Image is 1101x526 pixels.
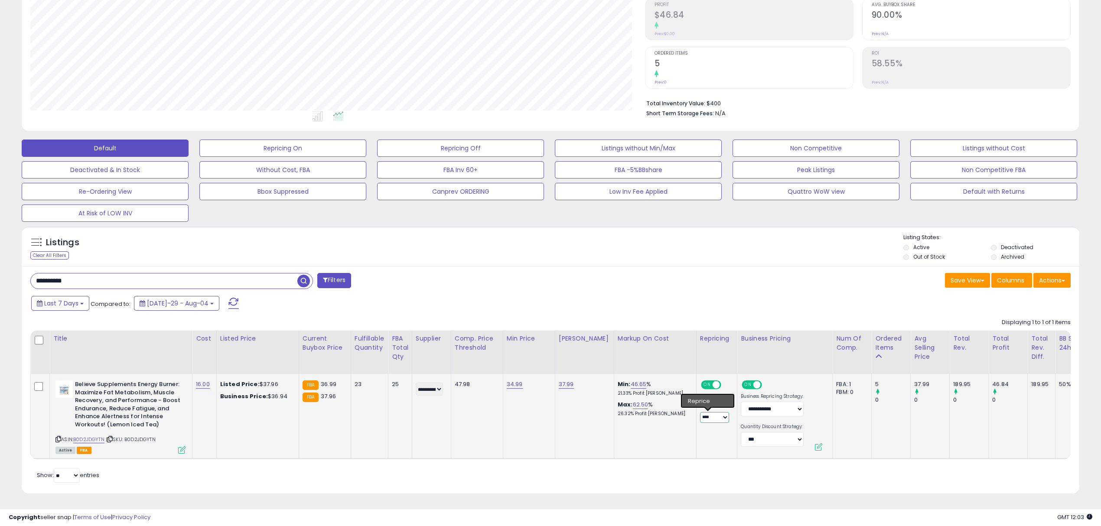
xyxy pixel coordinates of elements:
span: ROI [872,51,1070,56]
b: Short Term Storage Fees: [646,110,714,117]
button: Columns [991,273,1032,288]
img: 312Ch-cdjGL._SL40_.jpg [55,380,73,398]
button: Default [22,140,189,157]
small: FBA [303,393,319,402]
span: Show: entries [37,471,99,479]
div: Clear All Filters [30,251,69,260]
b: Business Price: [220,392,268,400]
div: Amazon AI [700,394,730,402]
div: 5 [875,380,910,388]
a: 62.50 [633,400,648,409]
button: Canprev ORDERING [377,183,544,200]
button: Non Competitive [733,140,899,157]
span: Ordered Items [655,51,853,56]
label: Deactivated [1001,244,1033,251]
label: Archived [1001,253,1024,260]
div: Supplier [416,334,447,343]
span: FBA [77,447,91,454]
small: Prev: 0 [655,80,667,85]
button: Listings without Min/Max [555,140,722,157]
span: ON [743,381,753,389]
div: 46.84 [992,380,1027,388]
span: Last 7 Days [44,299,78,308]
button: Quattro WoW view [733,183,899,200]
div: Cost [196,334,213,343]
div: Comp. Price Threshold [455,334,499,352]
span: Profit [655,3,853,7]
div: Current Buybox Price [303,334,347,352]
div: Ordered Items [875,334,907,352]
div: Avg Selling Price [914,334,946,361]
button: Repricing On [199,140,366,157]
button: Re-Ordering View [22,183,189,200]
span: 37.96 [321,392,336,400]
div: 0 [875,396,910,404]
b: Max: [618,400,633,409]
h2: 58.55% [872,58,1070,70]
button: Bbox Suppressed [199,183,366,200]
div: BB Share 24h. [1059,334,1091,352]
div: $37.96 [220,380,292,388]
div: 37.99 [914,380,949,388]
div: 47.98 [455,380,496,388]
a: 34.99 [507,380,523,389]
small: Prev: $0.00 [655,31,675,36]
div: 189.95 [953,380,988,388]
span: 36.99 [321,380,336,388]
h2: 5 [655,58,853,70]
div: Displaying 1 to 1 of 1 items [1002,318,1071,327]
span: ON [702,381,713,389]
div: 23 [355,380,381,388]
div: $36.94 [220,393,292,400]
li: $400 [646,97,1065,108]
div: 0 [953,396,988,404]
div: Markup on Cost [618,334,693,343]
div: 50% [1059,380,1088,388]
label: Business Repricing Strategy: [741,393,804,399]
label: Out of Stock [913,253,945,260]
button: Peak Listings [733,161,899,179]
a: Terms of Use [74,513,111,521]
small: Prev: N/A [872,31,889,36]
span: Columns [997,276,1024,285]
a: 16.00 [196,380,210,389]
a: 37.99 [559,380,574,389]
button: Low Inv Fee Applied [555,183,722,200]
a: Privacy Policy [112,513,150,521]
span: | SKU: B0D2JDGYTN [106,436,156,443]
span: All listings currently available for purchase on Amazon [55,447,75,454]
div: ASIN: [55,380,186,453]
label: Quantity Discount Strategy: [741,424,804,430]
a: B0D2JDGYTN [73,436,104,443]
button: At Risk of LOW INV [22,205,189,222]
small: Prev: N/A [872,80,889,85]
button: FBA -5%BBshare [555,161,722,179]
p: 26.32% Profit [PERSON_NAME] [618,411,690,417]
div: FBM: 0 [836,388,865,396]
div: Total Profit [992,334,1024,352]
span: OFF [720,381,734,389]
button: Save View [945,273,990,288]
div: FBA: 1 [836,380,865,388]
p: 21.33% Profit [PERSON_NAME] [618,390,690,396]
button: Actions [1033,273,1071,288]
h2: 90.00% [872,10,1070,22]
div: Preset: [700,403,730,423]
div: 25 [392,380,405,388]
div: Business Pricing [741,334,829,343]
b: Total Inventory Value: [646,100,705,107]
a: 46.65 [631,380,647,389]
button: Last 7 Days [31,296,89,311]
strong: Copyright [9,513,40,521]
div: 189.95 [1031,380,1049,388]
div: Total Rev. [953,334,985,352]
button: Filters [317,273,351,288]
button: [DATE]-29 - Aug-04 [134,296,219,311]
th: CSV column name: cust_attr_1_Supplier [412,331,451,374]
button: Deactivated & In Stock [22,161,189,179]
button: Listings without Cost [910,140,1077,157]
th: The percentage added to the cost of goods (COGS) that forms the calculator for Min & Max prices. [614,331,696,374]
div: Total Rev. Diff. [1031,334,1052,361]
span: 2025-08-13 12:03 GMT [1057,513,1092,521]
span: Compared to: [91,300,130,308]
